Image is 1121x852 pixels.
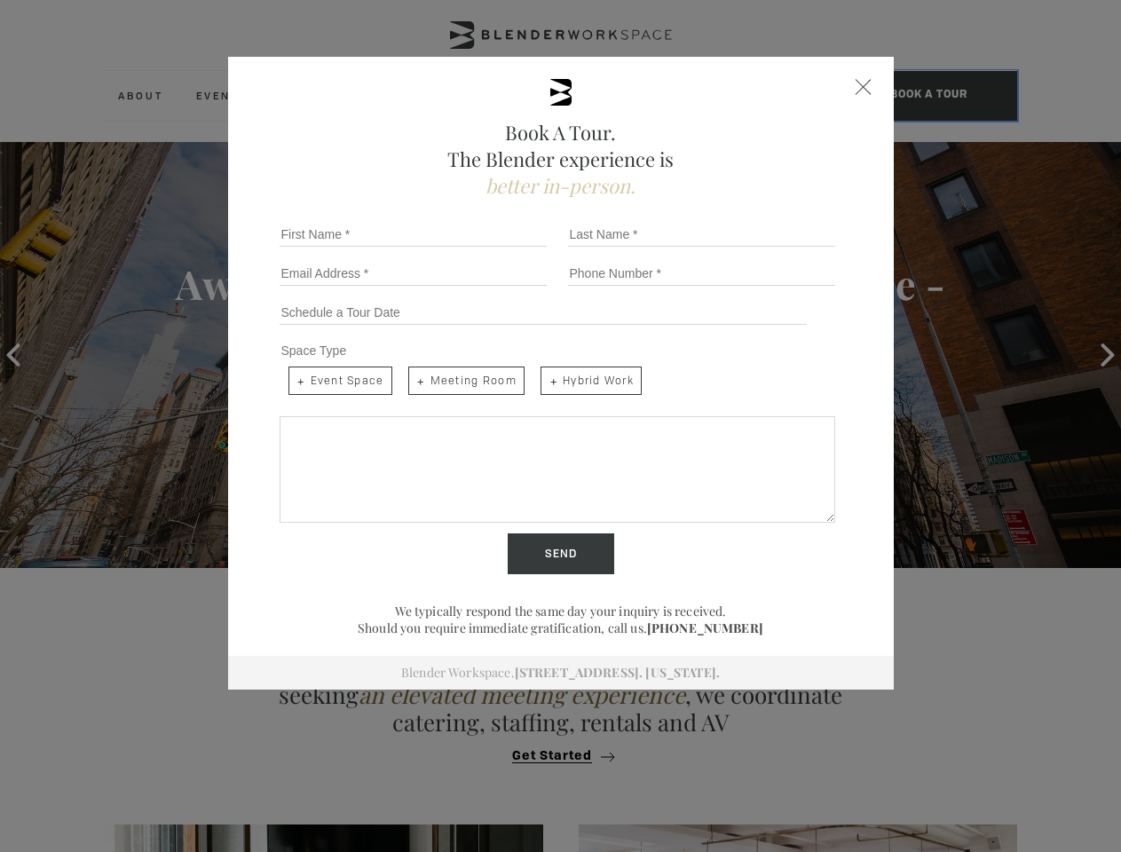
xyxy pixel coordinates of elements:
[281,343,347,358] span: Space Type
[272,619,849,636] p: Should you require immediate gratification, call us.
[272,603,849,619] p: We typically respond the same day your inquiry is received.
[288,367,392,395] span: Event Space
[408,367,525,395] span: Meeting Room
[515,664,720,681] a: [STREET_ADDRESS]. [US_STATE].
[568,222,835,247] input: Last Name *
[272,119,849,199] h2: Book A Tour. The Blender experience is
[568,261,835,286] input: Phone Number *
[228,656,894,690] div: Blender Workspace.
[486,172,635,199] span: better in-person.
[541,367,642,395] span: Hybrid Work
[647,619,763,636] a: [PHONE_NUMBER]
[280,300,808,325] input: Schedule a Tour Date
[280,261,547,286] input: Email Address *
[856,79,872,95] div: Close form
[508,533,614,574] input: Send
[280,222,547,247] input: First Name *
